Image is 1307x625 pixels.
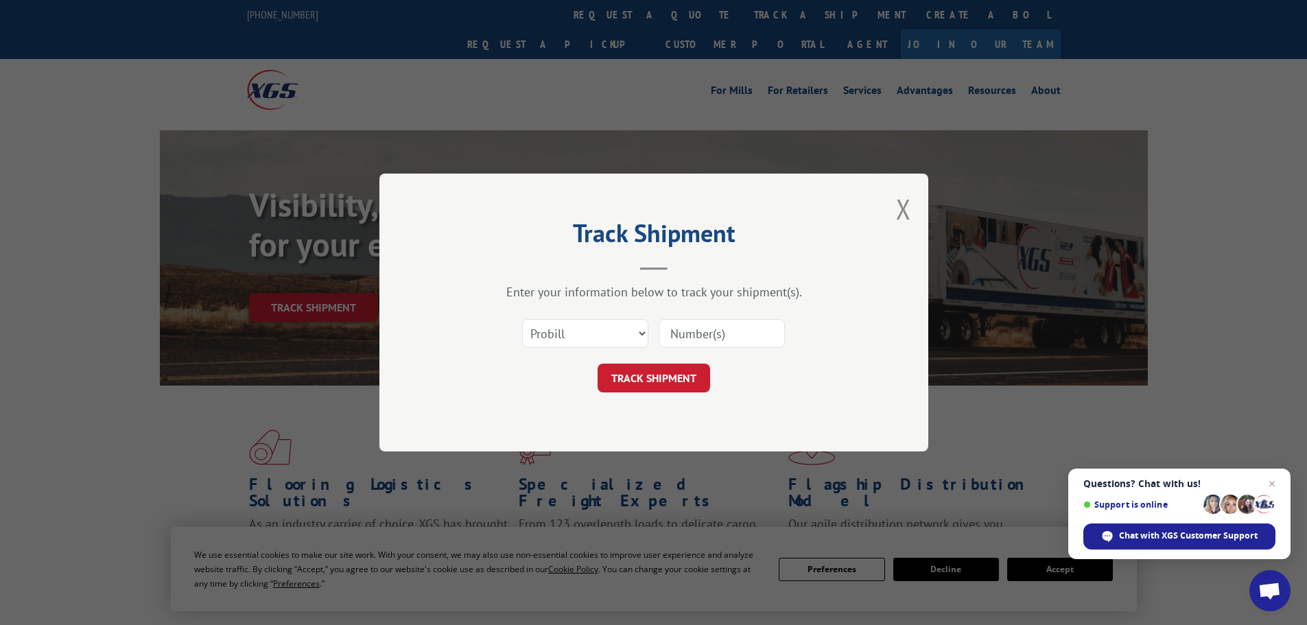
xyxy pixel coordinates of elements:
[1083,523,1275,550] div: Chat with XGS Customer Support
[659,319,785,348] input: Number(s)
[1264,475,1280,492] span: Close chat
[1083,478,1275,489] span: Questions? Chat with us!
[448,224,860,250] h2: Track Shipment
[1119,530,1258,542] span: Chat with XGS Customer Support
[448,284,860,300] div: Enter your information below to track your shipment(s).
[896,191,911,227] button: Close modal
[598,364,710,392] button: TRACK SHIPMENT
[1083,499,1199,510] span: Support is online
[1249,570,1291,611] div: Open chat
